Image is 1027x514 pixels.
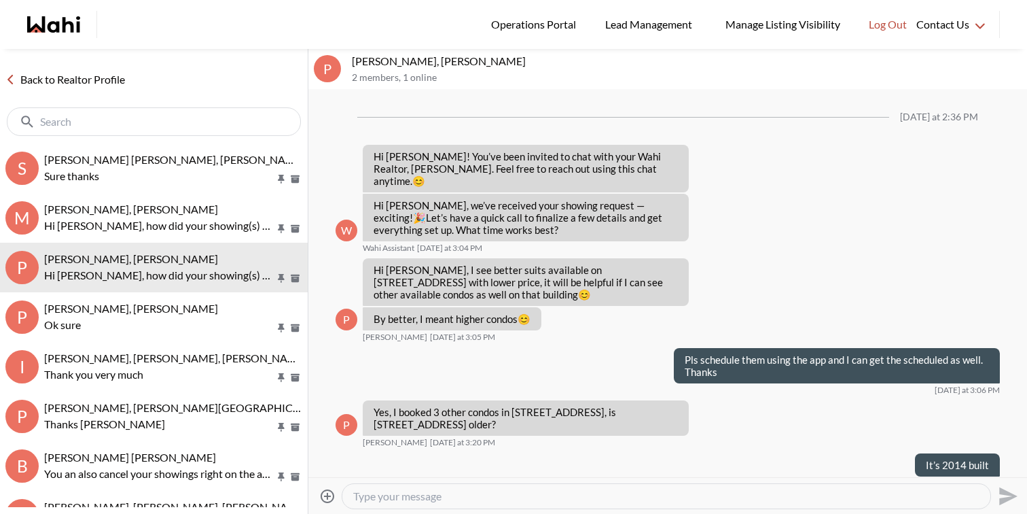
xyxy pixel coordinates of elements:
[363,332,427,343] span: [PERSON_NAME]
[413,211,426,224] span: 🎉
[44,352,396,364] span: [PERSON_NAME], [PERSON_NAME], [PERSON_NAME], [PERSON_NAME]
[352,72,1022,84] p: 2 members , 1 online
[44,252,218,265] span: [PERSON_NAME], [PERSON_NAME]
[44,451,216,464] span: [PERSON_NAME] [PERSON_NAME]
[44,153,305,166] span: [PERSON_NAME] [PERSON_NAME], [PERSON_NAME]
[5,350,39,383] div: I
[288,173,302,185] button: Archive
[5,449,39,483] div: b
[44,500,307,513] span: [PERSON_NAME], [PERSON_NAME], [PERSON_NAME]
[374,199,678,236] p: Hi [PERSON_NAME], we’ve received your showing request —exciting! Let’s have a quick call to final...
[491,16,581,33] span: Operations Portal
[935,385,1000,396] time: 2025-08-17T19:06:24.742Z
[44,317,275,333] p: Ok sure
[430,332,495,343] time: 2025-08-17T19:05:31.870Z
[5,201,39,235] div: M
[44,416,275,432] p: Thanks [PERSON_NAME]
[417,243,482,254] time: 2025-08-17T19:04:03.593Z
[374,264,678,301] p: Hi [PERSON_NAME], I see better suits available on [STREET_ADDRESS] with lower price, it will be h...
[336,309,357,330] div: P
[44,168,275,184] p: Sure thanks
[685,354,989,378] p: Pls schedule them using the app and I can get the scheduled as well. Thanks
[5,400,39,433] div: P
[275,173,287,185] button: Pin
[336,414,357,436] div: P
[430,437,495,448] time: 2025-08-17T19:20:10.739Z
[991,481,1022,511] button: Send
[275,422,287,433] button: Pin
[288,322,302,334] button: Archive
[374,406,678,430] p: Yes, I booked 3 other condos in [STREET_ADDRESS], is [STREET_ADDRESS] older?
[5,251,39,284] div: P
[353,490,979,503] textarea: Type your message
[352,54,1022,68] p: [PERSON_NAME], [PERSON_NAME]
[926,459,989,471] p: It’s 2014 built
[5,301,39,334] div: P
[288,223,302,235] button: Archive
[5,152,39,185] div: s
[275,372,287,383] button: Pin
[44,218,275,234] p: Hi [PERSON_NAME], how did your showing(s) with [PERSON_NAME] [DATE]?
[288,273,302,284] button: Archive
[336,220,357,241] div: W
[275,471,287,483] button: Pin
[44,366,275,383] p: Thank you very much
[288,372,302,383] button: Archive
[869,16,907,33] span: Log Out
[314,55,341,82] div: P
[44,466,275,482] p: You an also cancel your showings right on the app under My Showings for future reference
[363,437,427,448] span: [PERSON_NAME]
[374,313,530,325] p: By better, I meant higher condos
[412,175,425,187] span: 😊
[363,243,414,254] span: Wahi Assistant
[27,16,80,33] a: Wahi homepage
[40,115,270,128] input: Search
[288,422,302,433] button: Archive
[44,302,218,315] span: [PERSON_NAME], [PERSON_NAME]
[288,471,302,483] button: Archive
[275,223,287,235] button: Pin
[374,150,678,187] p: Hi [PERSON_NAME]! You’ve been invited to chat with your Wahi Realtor, [PERSON_NAME]. Feel free to...
[518,313,530,325] span: 😊
[44,401,328,414] span: [PERSON_NAME], [PERSON_NAME][GEOGRAPHIC_DATA]
[44,203,218,216] span: [PERSON_NAME], [PERSON_NAME]
[721,16,844,33] span: Manage Listing Visibility
[275,322,287,334] button: Pin
[275,273,287,284] button: Pin
[605,16,697,33] span: Lead Management
[578,288,591,301] span: 😊
[900,112,978,123] div: [DATE] at 2:36 PM
[44,267,275,284] p: Hi [PERSON_NAME], how did your showing(s) with [PERSON_NAME] go [DATE]?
